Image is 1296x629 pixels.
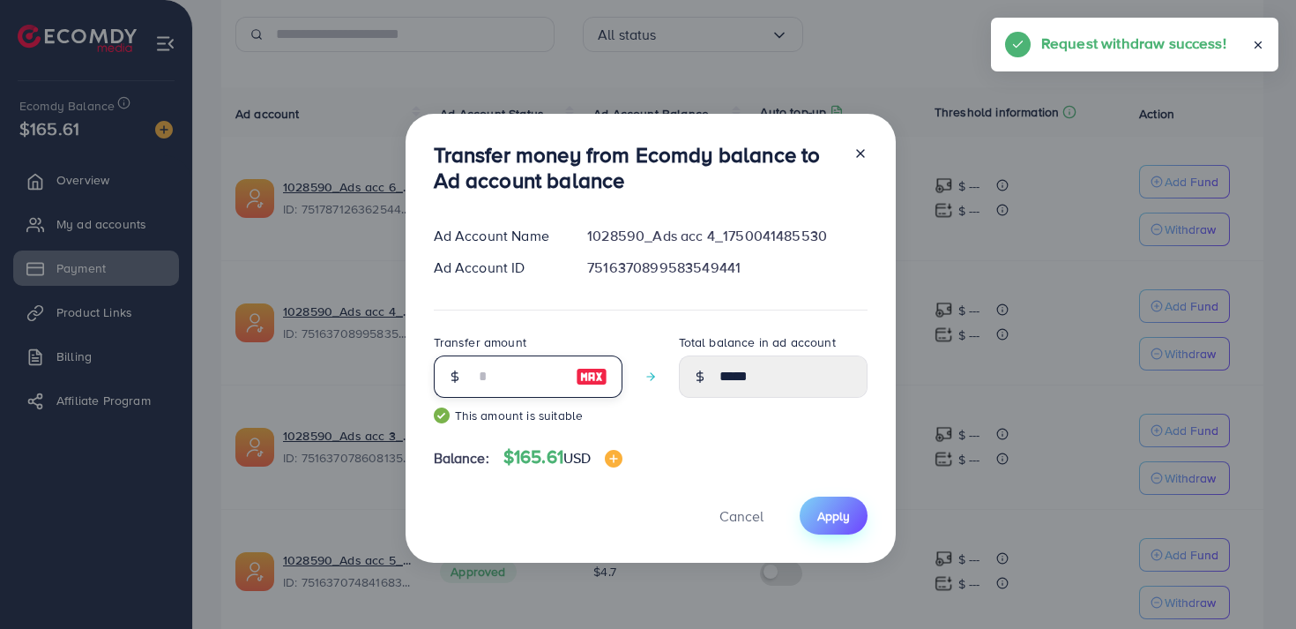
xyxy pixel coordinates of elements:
img: image [605,450,622,468]
img: image [576,366,607,387]
div: 7516370899583549441 [573,258,881,278]
div: 1028590_Ads acc 4_1750041485530 [573,226,881,246]
h3: Transfer money from Ecomdy balance to Ad account balance [434,142,839,193]
label: Total balance in ad account [679,333,836,351]
iframe: Chat [1221,550,1283,616]
span: Cancel [719,506,763,526]
span: Balance: [434,448,489,468]
button: Cancel [697,497,786,535]
img: guide [434,408,450,423]
div: Ad Account ID [420,258,574,278]
div: Ad Account Name [420,226,574,246]
label: Transfer amount [434,333,526,351]
span: USD [563,448,591,468]
small: This amount is suitable [434,407,622,424]
h5: Request withdraw success! [1041,32,1226,55]
h4: $165.61 [503,446,623,468]
button: Apply [800,497,868,535]
span: Apply [817,507,850,525]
